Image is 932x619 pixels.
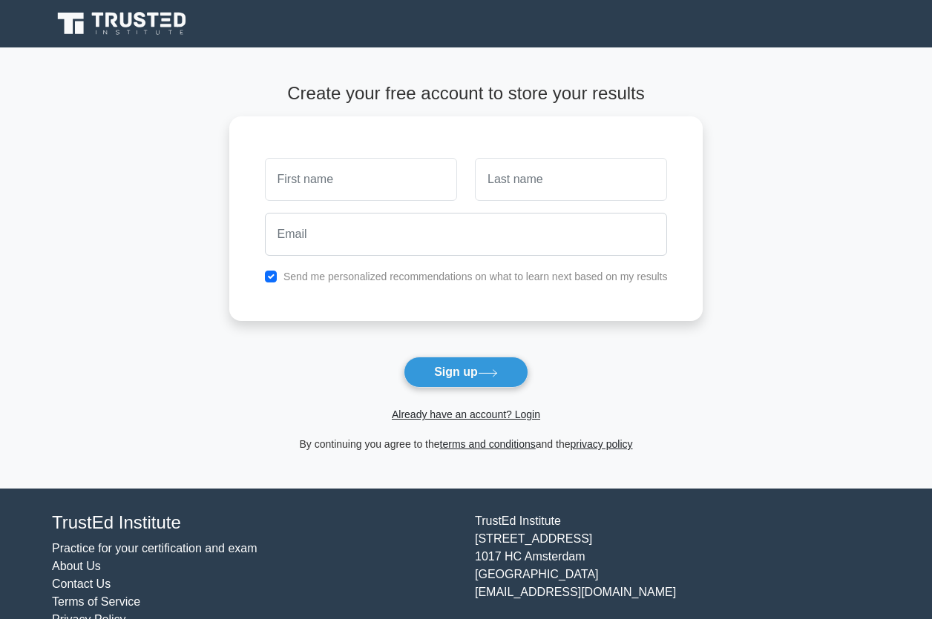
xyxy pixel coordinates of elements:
[475,158,667,201] input: Last name
[52,542,257,555] a: Practice for your certification and exam
[52,595,140,608] a: Terms of Service
[220,435,712,453] div: By continuing you agree to the and the
[52,512,457,534] h4: TrustEd Institute
[265,158,457,201] input: First name
[283,271,668,282] label: Send me personalized recommendations on what to learn next based on my results
[229,83,703,105] h4: Create your free account to store your results
[404,357,528,388] button: Sign up
[392,408,540,420] a: Already have an account? Login
[265,213,668,256] input: Email
[571,438,633,450] a: privacy policy
[52,577,111,590] a: Contact Us
[52,560,101,572] a: About Us
[440,438,536,450] a: terms and conditions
